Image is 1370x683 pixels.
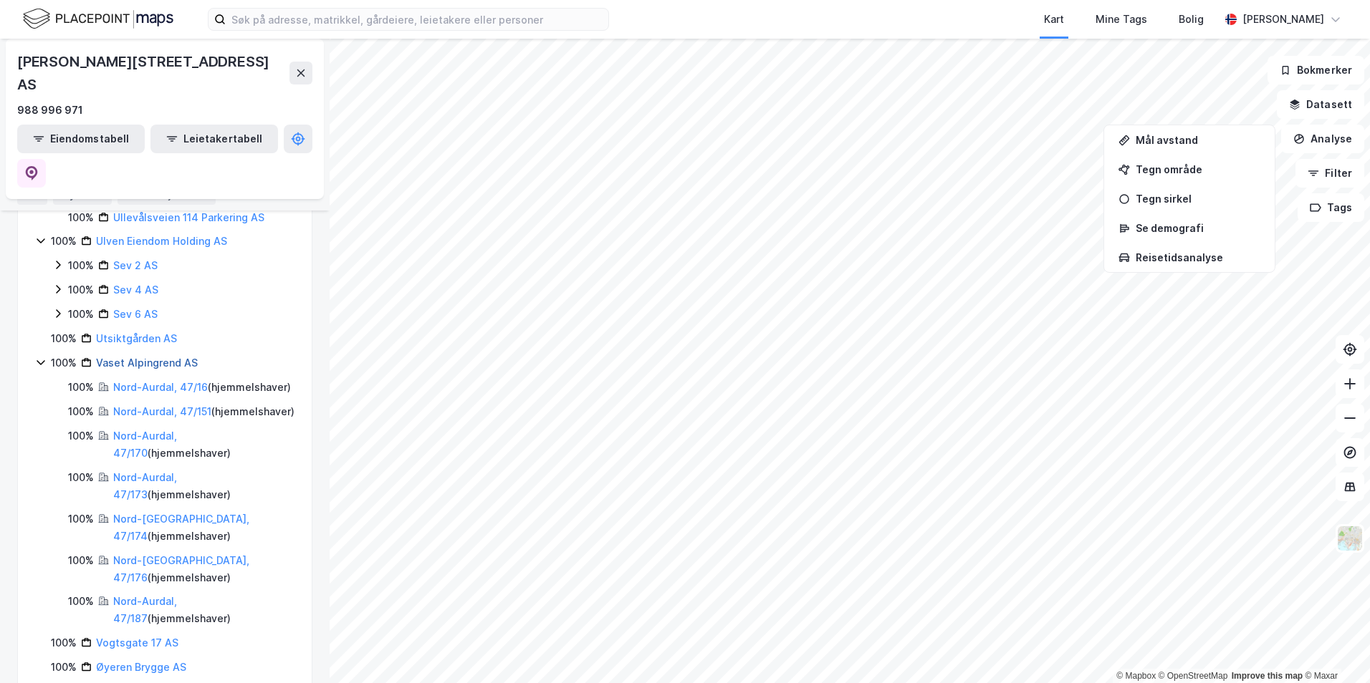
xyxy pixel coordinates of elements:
[1298,614,1370,683] div: Kontrollprogram for chat
[1136,193,1260,205] div: Tegn sirkel
[51,233,77,250] div: 100%
[113,469,294,503] div: ( hjemmelshaver )
[1159,671,1228,681] a: OpenStreetMap
[1298,614,1370,683] iframe: Chat Widget
[113,403,294,420] div: ( hjemmelshaver )
[68,510,94,528] div: 100%
[113,405,211,417] a: Nord-Aurdal, 47/151
[1136,134,1260,146] div: Mål avstand
[1044,11,1064,28] div: Kart
[51,634,77,651] div: 100%
[113,308,158,320] a: Sev 6 AS
[113,593,294,627] div: ( hjemmelshaver )
[96,636,178,649] a: Vogtsgate 17 AS
[1232,671,1303,681] a: Improve this map
[1298,193,1364,222] button: Tags
[113,211,264,223] a: Ullevålsveien 114 Parkering AS
[51,354,77,372] div: 100%
[96,235,227,247] a: Ulven Eiendom Holding AS
[113,552,294,586] div: ( hjemmelshaver )
[68,552,94,569] div: 100%
[1116,671,1156,681] a: Mapbox
[1179,11,1204,28] div: Bolig
[1136,163,1260,175] div: Tegn område
[113,381,208,393] a: Nord-Aurdal, 47/16
[96,661,186,673] a: Øyeren Brygge AS
[68,427,94,445] div: 100%
[17,125,145,153] button: Eiendomstabell
[113,554,249,583] a: Nord-[GEOGRAPHIC_DATA], 47/176
[113,471,177,500] a: Nord-Aurdal, 47/173
[113,259,158,271] a: Sev 2 AS
[113,430,177,459] a: Nord-Aurdal, 47/170
[1268,56,1364,84] button: Bokmerker
[113,510,294,545] div: ( hjemmelshaver )
[150,125,278,153] button: Leietakertabell
[226,9,608,30] input: Søk på adresse, matrikkel, gårdeiere, leietakere eller personer
[1242,11,1324,28] div: [PERSON_NAME]
[1136,222,1260,234] div: Se demografi
[113,379,291,396] div: ( hjemmelshaver )
[1096,11,1147,28] div: Mine Tags
[113,595,177,624] a: Nord-Aurdal, 47/187
[17,50,289,96] div: [PERSON_NAME][STREET_ADDRESS] AS
[113,427,294,462] div: ( hjemmelshaver )
[1336,525,1364,552] img: Z
[68,469,94,486] div: 100%
[96,332,177,344] a: Utsiktgården AS
[68,403,94,420] div: 100%
[68,593,94,610] div: 100%
[113,513,249,542] a: Nord-[GEOGRAPHIC_DATA], 47/174
[1136,251,1260,263] div: Reisetidsanalyse
[113,284,158,296] a: Sev 4 AS
[68,379,94,396] div: 100%
[96,357,198,369] a: Vaset Alpingrend AS
[68,281,94,299] div: 100%
[51,330,77,347] div: 100%
[23,6,173,32] img: logo.f888ab2527a4732fd821a326f86c7f29.svg
[68,209,94,226] div: 100%
[51,659,77,676] div: 100%
[1295,159,1364,188] button: Filter
[68,306,94,323] div: 100%
[17,102,83,119] div: 988 996 971
[1277,90,1364,119] button: Datasett
[68,257,94,274] div: 100%
[1281,125,1364,153] button: Analyse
